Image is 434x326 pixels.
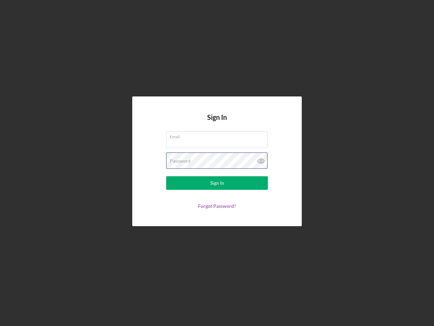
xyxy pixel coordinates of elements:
[166,176,268,190] button: Sign In
[170,132,268,139] label: Email
[207,113,227,131] h4: Sign In
[198,203,236,209] a: Forgot Password?
[170,158,191,164] label: Password
[210,176,224,190] div: Sign In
